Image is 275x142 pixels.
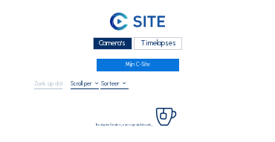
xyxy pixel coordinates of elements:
[97,59,179,71] a: Mijn C-Site
[34,80,62,87] input: Zoek op datum 󰅀
[96,123,153,126] span: Bezig met laden, even geduld aub...
[134,37,182,50] div: Timelapses
[110,13,165,31] img: C-SITE Logo
[93,37,132,50] div: Camera's
[34,11,241,35] a: C-SITE Logo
